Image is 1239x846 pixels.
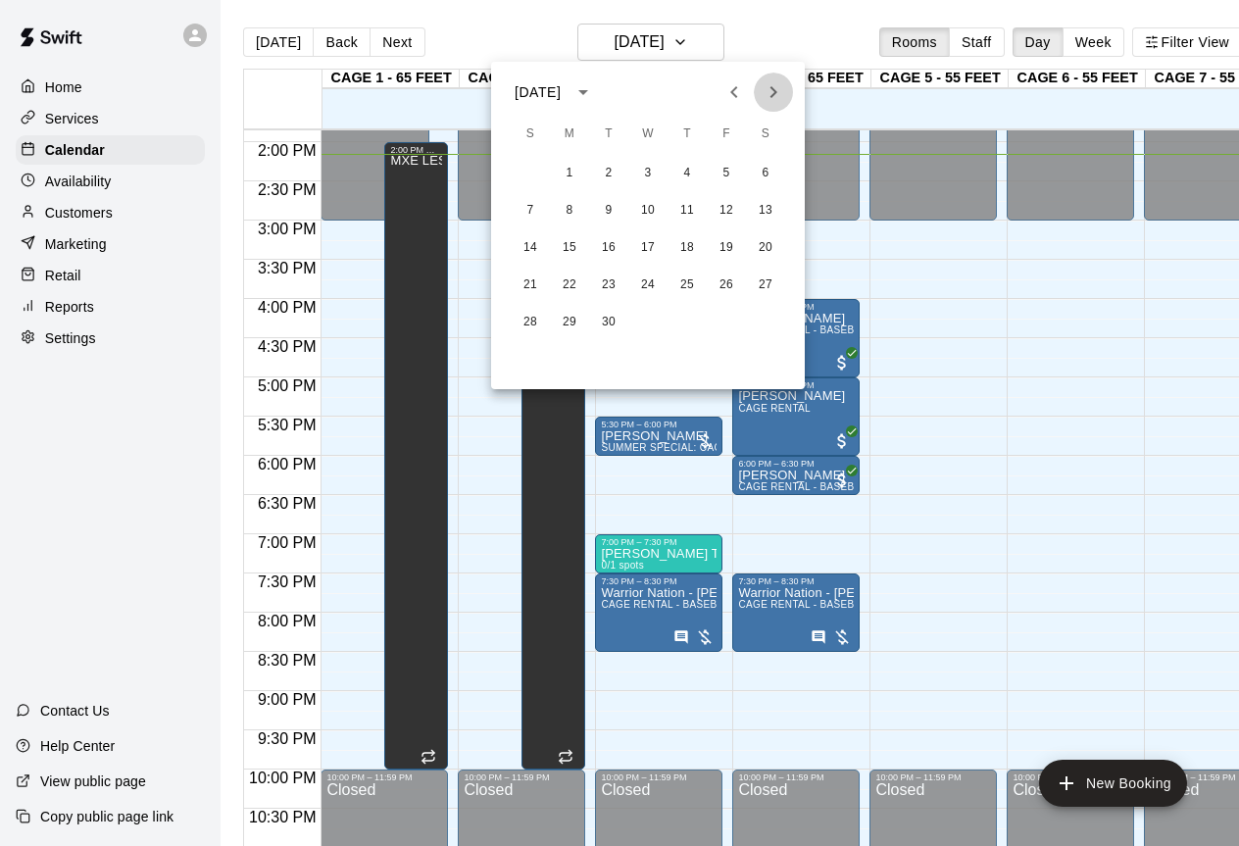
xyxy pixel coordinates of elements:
button: 1 [552,156,587,191]
button: Next month [754,73,793,112]
button: 2 [591,156,626,191]
button: 27 [748,268,783,303]
button: 17 [630,230,666,266]
button: 25 [669,268,705,303]
button: calendar view is open, switch to year view [567,75,600,109]
span: Friday [709,115,744,154]
button: 4 [669,156,705,191]
button: 30 [591,305,626,340]
button: 10 [630,193,666,228]
button: 9 [591,193,626,228]
button: 11 [669,193,705,228]
button: 16 [591,230,626,266]
span: Wednesday [630,115,666,154]
span: Sunday [513,115,548,154]
button: 6 [748,156,783,191]
button: 7 [513,193,548,228]
button: 29 [552,305,587,340]
span: Thursday [669,115,705,154]
button: 20 [748,230,783,266]
button: 23 [591,268,626,303]
div: [DATE] [515,82,561,103]
button: 21 [513,268,548,303]
button: 15 [552,230,587,266]
span: Saturday [748,115,783,154]
button: 5 [709,156,744,191]
button: 24 [630,268,666,303]
span: Tuesday [591,115,626,154]
span: Monday [552,115,587,154]
button: 13 [748,193,783,228]
button: Previous month [715,73,754,112]
button: 12 [709,193,744,228]
button: 19 [709,230,744,266]
button: 14 [513,230,548,266]
button: 3 [630,156,666,191]
button: 18 [669,230,705,266]
button: 22 [552,268,587,303]
button: 28 [513,305,548,340]
button: 8 [552,193,587,228]
button: 26 [709,268,744,303]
